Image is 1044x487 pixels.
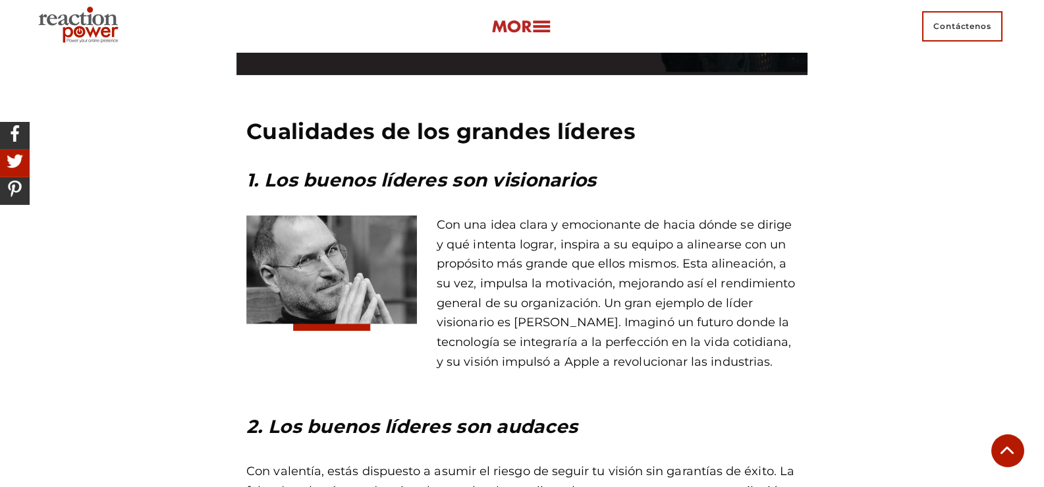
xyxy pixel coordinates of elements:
img: Compartir en Twitter [3,150,26,173]
font: Cualidades de los grandes líderes [246,118,636,144]
img: more-btn.png [491,19,551,34]
img: Compartir en Pinterest [3,177,26,200]
font: Contáctenos [933,21,991,31]
img: imagen de liderazgo visionario [246,215,417,331]
img: Compartir en Facebook [3,122,26,145]
font: Con una idea clara y emocionante de hacia dónde se dirige y qué intenta lograr, inspira a su equi... [437,217,795,369]
font: 2. Los buenos líderes son audaces [246,415,578,438]
font: 1. Los buenos líderes son visionarios [246,169,596,191]
img: Marca Ejecutiva | Agencia de Marca Personal [33,3,128,50]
